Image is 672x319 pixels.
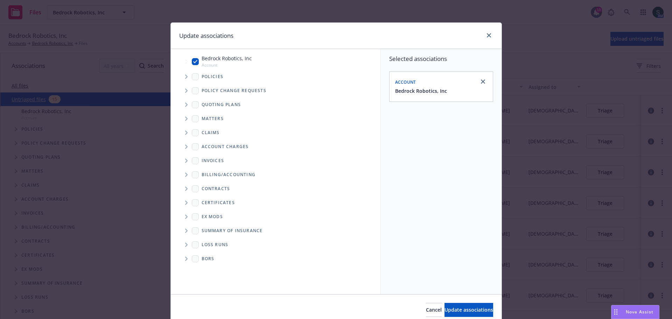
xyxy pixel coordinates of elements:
a: close [479,77,487,86]
span: Invoices [202,159,224,163]
div: Drag to move [611,305,620,319]
span: Update associations [444,306,493,313]
span: Selected associations [389,55,493,63]
span: Account [395,79,416,85]
div: Tree Example [171,53,380,167]
span: BORs [202,257,215,261]
span: Summary of insurance [202,229,263,233]
a: close [485,31,493,40]
span: Ex Mods [202,215,223,219]
span: Nova Assist [626,309,653,315]
span: Contracts [202,187,230,191]
span: Account [202,62,252,68]
span: Cancel [426,306,442,313]
span: Billing/Accounting [202,173,256,177]
span: Certificates [202,201,235,205]
span: Account charges [202,145,249,149]
button: Nova Assist [611,305,659,319]
button: Cancel [426,303,442,317]
span: Quoting plans [202,103,241,107]
span: Policy change requests [202,89,266,93]
span: Matters [202,117,224,121]
div: Folder Tree Example [171,168,380,266]
button: Update associations [444,303,493,317]
span: Bedrock Robotics, Inc [202,55,252,62]
span: Loss Runs [202,243,229,247]
h1: Update associations [179,31,233,40]
span: Policies [202,75,224,79]
button: Bedrock Robotics, Inc [395,87,447,95]
span: Claims [202,131,220,135]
